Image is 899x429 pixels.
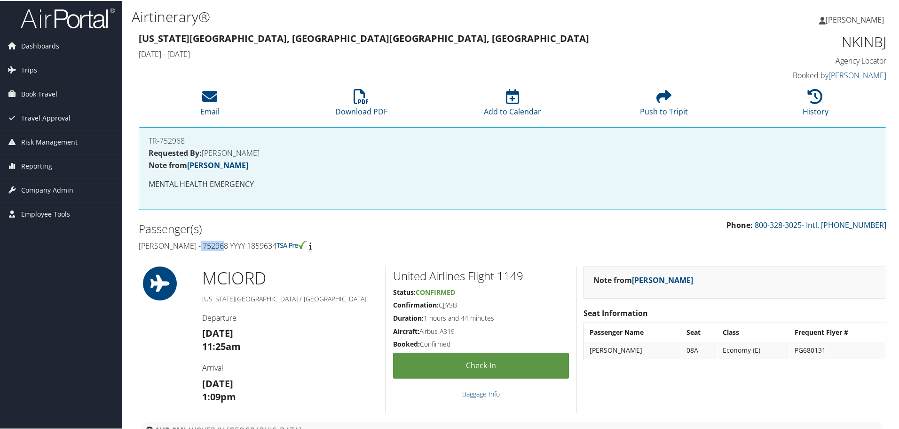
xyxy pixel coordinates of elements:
[202,362,379,372] h4: Arrival
[632,274,693,284] a: [PERSON_NAME]
[682,323,717,340] th: Seat
[584,307,648,317] strong: Seat Information
[149,178,876,190] p: MENTAL HEALTH EMERGENCY
[200,93,220,116] a: Email
[393,287,416,296] strong: Status:
[21,154,52,177] span: Reporting
[710,31,886,51] h1: NKINBJ
[187,159,248,170] a: [PERSON_NAME]
[726,219,753,229] strong: Phone:
[585,341,681,358] td: [PERSON_NAME]
[718,323,789,340] th: Class
[393,339,569,348] h5: Confirmed
[682,341,717,358] td: 08A
[593,274,693,284] strong: Note from
[202,376,233,389] strong: [DATE]
[132,6,639,26] h1: Airtinerary®
[149,136,876,144] h4: TR-752968
[202,293,379,303] h5: [US_STATE][GEOGRAPHIC_DATA] / [GEOGRAPHIC_DATA]
[149,148,876,156] h4: [PERSON_NAME]
[276,240,307,248] img: tsa-precheck.png
[139,220,505,236] h2: Passenger(s)
[710,55,886,65] h4: Agency Locator
[393,267,569,283] h2: United Airlines Flight 1149
[202,389,236,402] strong: 1:09pm
[790,323,885,340] th: Frequent Flyer #
[202,326,233,339] strong: [DATE]
[139,31,589,44] strong: [US_STATE][GEOGRAPHIC_DATA], [GEOGRAPHIC_DATA] [GEOGRAPHIC_DATA], [GEOGRAPHIC_DATA]
[139,48,696,58] h4: [DATE] - [DATE]
[202,339,241,352] strong: 11:25am
[484,93,541,116] a: Add to Calendar
[828,69,886,80] a: [PERSON_NAME]
[393,313,424,322] strong: Duration:
[149,159,248,170] strong: Note from
[202,312,379,322] h4: Departure
[393,299,439,308] strong: Confirmation:
[335,93,387,116] a: Download PDF
[585,323,681,340] th: Passenger Name
[393,326,569,335] h5: Airbus A319
[803,93,828,116] a: History
[462,389,500,397] a: Baggage Info
[393,352,569,378] a: Check-in
[416,287,455,296] span: Confirmed
[718,341,789,358] td: Economy (E)
[139,240,505,250] h4: [PERSON_NAME] - 752968 YYYY 1859634
[393,299,569,309] h5: CJJYSB
[21,105,71,129] span: Travel Approval
[149,147,202,157] strong: Requested By:
[755,219,886,229] a: 800-328-3025- Intl. [PHONE_NUMBER]
[21,81,57,105] span: Book Travel
[21,33,59,57] span: Dashboards
[393,339,420,348] strong: Booked:
[393,326,419,335] strong: Aircraft:
[819,5,893,33] a: [PERSON_NAME]
[640,93,688,116] a: Push to Tripit
[790,341,885,358] td: PG680131
[710,69,886,80] h4: Booked by
[393,313,569,322] h5: 1 hours and 44 minutes
[21,130,78,153] span: Risk Management
[826,14,884,24] span: [PERSON_NAME]
[21,178,73,201] span: Company Admin
[21,6,115,28] img: airportal-logo.png
[21,202,70,225] span: Employee Tools
[21,57,37,81] span: Trips
[202,266,379,289] h1: MCI ORD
